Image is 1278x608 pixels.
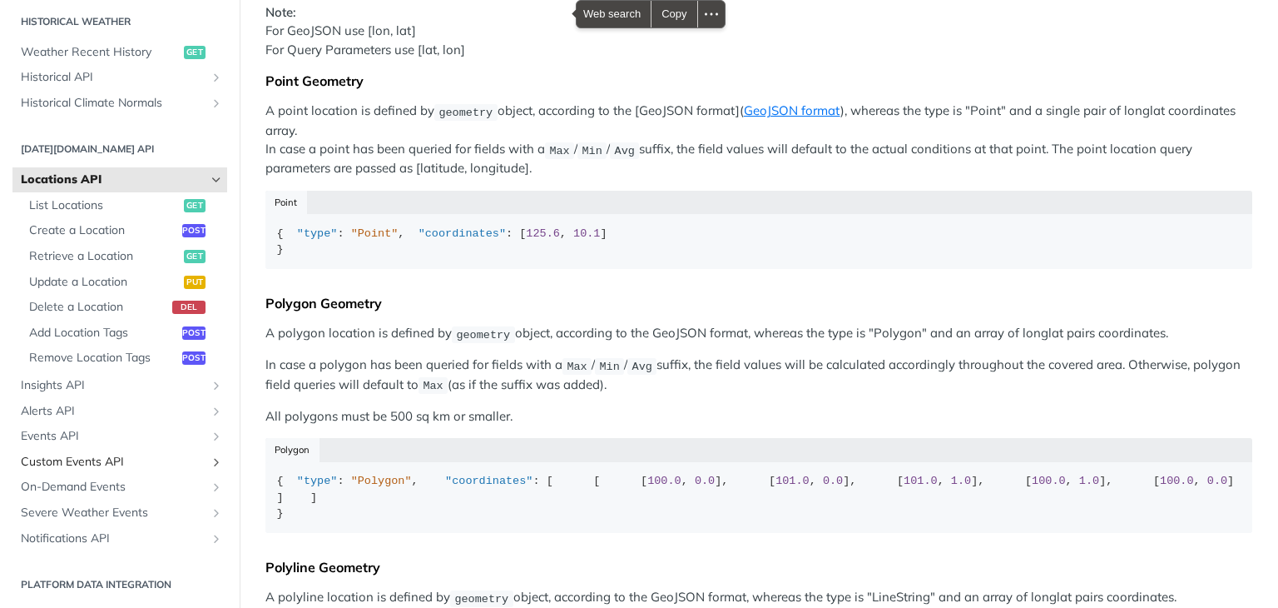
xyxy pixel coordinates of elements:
[297,475,338,487] span: "type"
[29,299,168,316] span: Delete a Location
[12,167,227,192] a: Locations APIHide subpages for Locations API
[277,473,1241,522] div: { : , : [ [ [ , ], [ , ], [ , ], [ , ], [ , ] ] ] }
[651,1,696,27] div: Copy
[265,559,1252,576] div: Polyline Geometry
[423,380,443,392] span: Max
[12,475,227,500] a: On-Demand EventsShow subpages for On-Demand Events
[210,430,223,443] button: Show subpages for Events API
[12,501,227,526] a: Severe Weather EventsShow subpages for Severe Weather Events
[182,326,206,340] span: post
[21,479,206,496] span: On-Demand Events
[29,350,178,366] span: Remove Location Tags
[351,227,399,240] span: "Point"
[184,276,206,289] span: put
[29,248,180,265] span: Retrieve a Location
[12,450,227,475] a: Custom Events APIShow subpages for Custom Events API
[210,481,223,494] button: Show subpages for On-Demand Events
[419,227,506,240] span: "coordinates"
[12,399,227,424] a: Alerts APIShow subpages for Alerts API
[12,526,227,551] a: Notifications APIShow subpages for Notifications API
[29,274,180,291] span: Update a Location
[599,360,619,372] span: Min
[210,532,223,546] button: Show subpages for Notifications API
[29,222,178,239] span: Create a Location
[823,475,843,487] span: 0.0
[21,44,180,61] span: Weather Recent History
[184,250,206,263] span: get
[182,351,206,365] span: post
[647,475,681,487] span: 100.0
[12,40,227,65] a: Weather Recent Historyget
[21,403,206,420] span: Alerts API
[1079,475,1099,487] span: 1.0
[21,428,206,445] span: Events API
[265,588,1252,607] p: A polyline location is defined by object, according to the GeoJSON format, whereas the type is "L...
[21,321,227,346] a: Add Location Tagspost
[445,475,532,487] span: "coordinates"
[21,454,206,471] span: Custom Events API
[277,226,1241,258] div: { : , : [ , ] }
[695,475,715,487] span: 0.0
[210,456,223,469] button: Show subpages for Custom Events API
[456,328,510,341] span: geometry
[265,356,1252,395] p: In case a polygon has been queried for fields with a / / suffix, the field values will be calcula...
[21,270,227,295] a: Update a Locationput
[210,71,223,84] button: Show subpages for Historical API
[29,197,180,214] span: List Locations
[265,4,296,20] strong: Note:
[297,227,338,240] span: "type"
[12,91,227,116] a: Historical Climate NormalsShow subpages for Historical Climate Normals
[577,1,651,27] span: Web search
[775,475,810,487] span: 101.0
[265,407,1252,426] p: All polygons must be 500 sq km or smaller.
[210,506,223,520] button: Show subpages for Severe Weather Events
[21,244,227,269] a: Retrieve a Locationget
[184,199,206,212] span: get
[615,144,635,157] span: Avg
[904,475,938,487] span: 101.0
[438,106,493,118] span: geometry
[526,227,560,240] span: 125.6
[582,144,602,157] span: Min
[21,218,227,243] a: Create a Locationpost
[210,97,223,110] button: Show subpages for Historical Climate Normals
[12,577,227,592] h2: Platform DATA integration
[1207,475,1227,487] span: 0.0
[1160,475,1194,487] span: 100.0
[172,301,206,314] span: del
[12,373,227,398] a: Insights APIShow subpages for Insights API
[21,346,227,371] a: Remove Location Tagspost
[21,95,206,112] span: Historical Climate Normals
[549,144,569,157] span: Max
[265,102,1252,178] p: A point location is defined by object, according to the [GeoJSON format]( ), whereas the type is ...
[951,475,971,487] span: 1.0
[210,379,223,392] button: Show subpages for Insights API
[21,531,206,547] span: Notifications API
[1032,475,1066,487] span: 100.0
[573,227,600,240] span: 10.1
[210,405,223,418] button: Show subpages for Alerts API
[21,377,206,394] span: Insights API
[744,102,840,118] a: GeoJSON format
[632,360,652,372] span: Avg
[567,360,587,372] span: Max
[265,324,1252,343] p: A polygon location is defined by object, according to the GeoJSON format, whereas the type is "Po...
[454,592,508,605] span: geometry
[265,3,1252,60] p: For GeoJSON use [lon, lat] For Query Parameters use [lat, lon]
[12,142,227,157] h2: [DATE][DOMAIN_NAME] API
[12,424,227,449] a: Events APIShow subpages for Events API
[210,173,223,187] button: Hide subpages for Locations API
[21,295,227,320] a: Delete a Locationdel
[21,505,206,521] span: Severe Weather Events
[12,65,227,90] a: Historical APIShow subpages for Historical API
[21,172,206,188] span: Locations API
[21,69,206,86] span: Historical API
[265,295,1252,311] div: Polygon Geometry
[21,193,227,218] a: List Locationsget
[182,224,206,237] span: post
[351,475,412,487] span: "Polygon"
[12,14,227,29] h2: Historical Weather
[265,72,1252,89] div: Point Geometry
[184,46,206,59] span: get
[29,325,178,341] span: Add Location Tags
